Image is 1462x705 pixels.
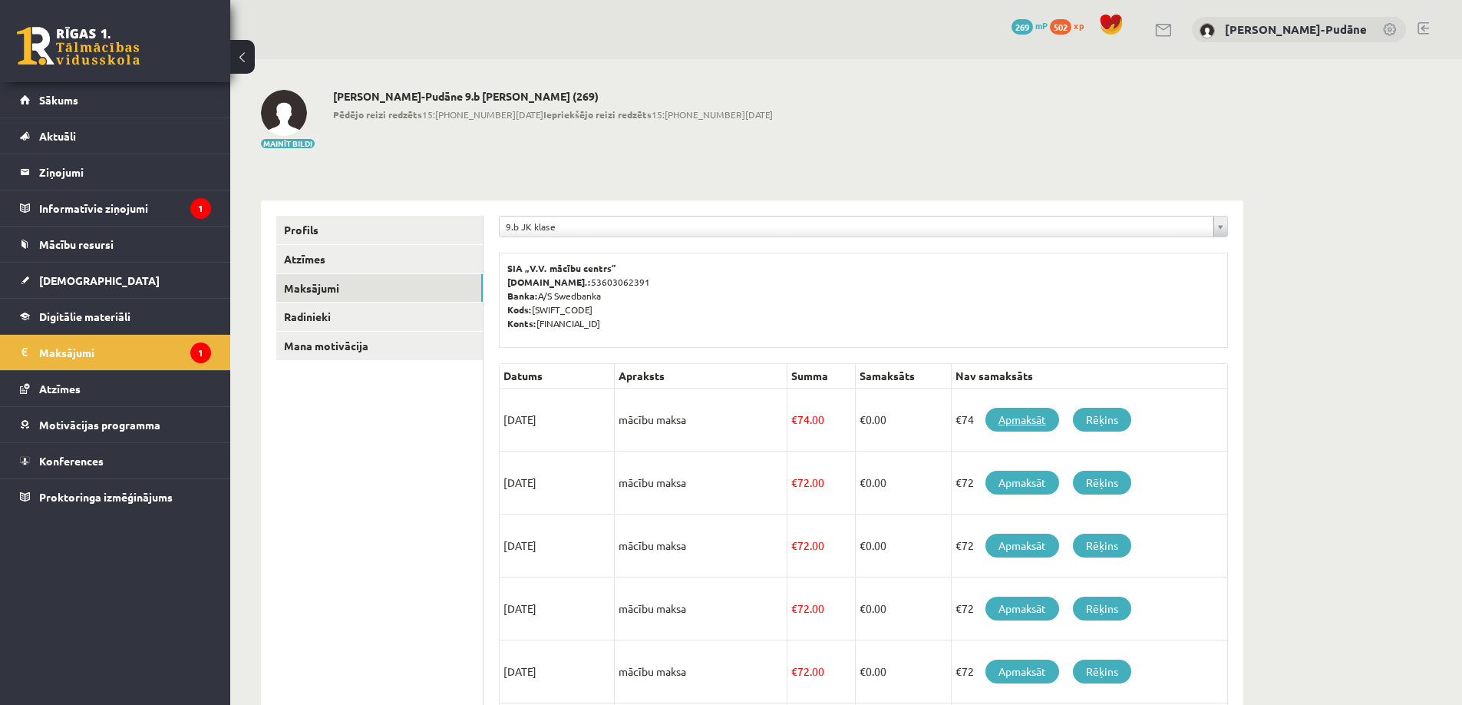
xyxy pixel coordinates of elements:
b: SIA „V.V. mācību centrs” [507,262,617,274]
a: Rēķins [1073,660,1131,683]
button: Mainīt bildi [261,139,315,148]
a: Rēķins [1073,408,1131,432]
span: € [860,664,866,678]
a: [DEMOGRAPHIC_DATA] [20,263,211,298]
a: [PERSON_NAME]-Pudāne [1225,22,1367,37]
a: Rēķins [1073,597,1131,621]
td: €72 [951,515,1227,578]
span: € [791,412,797,426]
p: 53603062391 A/S Swedbanka [SWIFT_CODE] [FINANCIAL_ID] [507,261,1219,330]
a: Atzīmes [20,371,211,406]
span: 9.b JK klase [506,217,1207,237]
h2: [PERSON_NAME]-Pudāne 9.b [PERSON_NAME] (269) [333,90,773,103]
td: mācību maksa [615,389,787,452]
td: €72 [951,452,1227,515]
a: Profils [276,216,483,244]
b: Banka: [507,290,538,302]
legend: Informatīvie ziņojumi [39,190,211,226]
a: Sākums [20,82,211,118]
a: Apmaksāt [985,534,1059,558]
a: Maksājumi1 [20,335,211,370]
a: Proktoringa izmēģinājums [20,479,211,515]
a: Konferences [20,443,211,478]
th: Apraksts [615,364,787,389]
td: 74.00 [787,389,856,452]
th: Nav samaksāts [951,364,1227,389]
a: Rēķins [1073,534,1131,558]
td: [DATE] [500,640,615,703]
a: Aktuāli [20,118,211,154]
b: Konts: [507,317,536,329]
a: Ziņojumi [20,154,211,190]
i: 1 [190,343,211,363]
a: Apmaksāt [985,471,1059,495]
a: Atzīmes [276,245,483,273]
span: € [791,664,797,678]
legend: Ziņojumi [39,154,211,190]
td: €72 [951,640,1227,703]
a: Motivācijas programma [20,407,211,442]
span: 502 [1050,19,1071,35]
td: [DATE] [500,389,615,452]
span: € [791,475,797,489]
a: Mācību resursi [20,227,211,262]
td: 0.00 [855,640,951,703]
th: Samaksāts [855,364,951,389]
a: Apmaksāt [985,660,1059,683]
td: 72.00 [787,640,856,703]
a: Rēķins [1073,471,1131,495]
b: Pēdējo reizi redzēts [333,108,422,121]
th: Summa [787,364,856,389]
td: mācību maksa [615,515,787,578]
td: mācību maksa [615,640,787,703]
td: 72.00 [787,515,856,578]
td: 72.00 [787,578,856,640]
td: 72.00 [787,452,856,515]
td: 0.00 [855,578,951,640]
a: Apmaksāt [985,408,1059,432]
a: 9.b JK klase [500,217,1227,237]
span: 269 [1012,19,1033,35]
img: Līna Rodina-Pudāne [261,90,307,136]
span: Aktuāli [39,129,76,143]
a: 269 mP [1012,19,1048,31]
td: mācību maksa [615,578,787,640]
a: Maksājumi [276,274,483,303]
i: 1 [190,198,211,219]
span: xp [1074,19,1084,31]
span: Sākums [39,93,78,107]
b: [DOMAIN_NAME].: [507,276,591,288]
td: [DATE] [500,578,615,640]
legend: Maksājumi [39,335,211,370]
td: [DATE] [500,515,615,578]
td: 0.00 [855,389,951,452]
th: Datums [500,364,615,389]
span: Digitālie materiāli [39,309,130,323]
a: Apmaksāt [985,597,1059,621]
a: Rīgas 1. Tālmācības vidusskola [17,27,140,65]
span: € [791,601,797,615]
span: € [860,412,866,426]
td: [DATE] [500,452,615,515]
td: 0.00 [855,515,951,578]
span: 15:[PHONE_NUMBER][DATE] 15:[PHONE_NUMBER][DATE] [333,108,773,121]
a: 502 xp [1050,19,1091,31]
span: € [791,538,797,552]
span: mP [1035,19,1048,31]
span: Atzīmes [39,382,81,396]
span: € [860,601,866,615]
span: Mācību resursi [39,237,114,251]
b: Iepriekšējo reizi redzēts [543,108,652,121]
span: [DEMOGRAPHIC_DATA] [39,273,160,287]
a: Informatīvie ziņojumi1 [20,190,211,226]
img: Līna Rodina-Pudāne [1200,23,1215,38]
td: mācību maksa [615,452,787,515]
span: Proktoringa izmēģinājums [39,490,173,504]
td: 0.00 [855,452,951,515]
span: Motivācijas programma [39,418,160,432]
span: € [860,475,866,489]
span: € [860,538,866,552]
a: Mana motivācija [276,332,483,360]
a: Digitālie materiāli [20,299,211,334]
a: Radinieki [276,303,483,331]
